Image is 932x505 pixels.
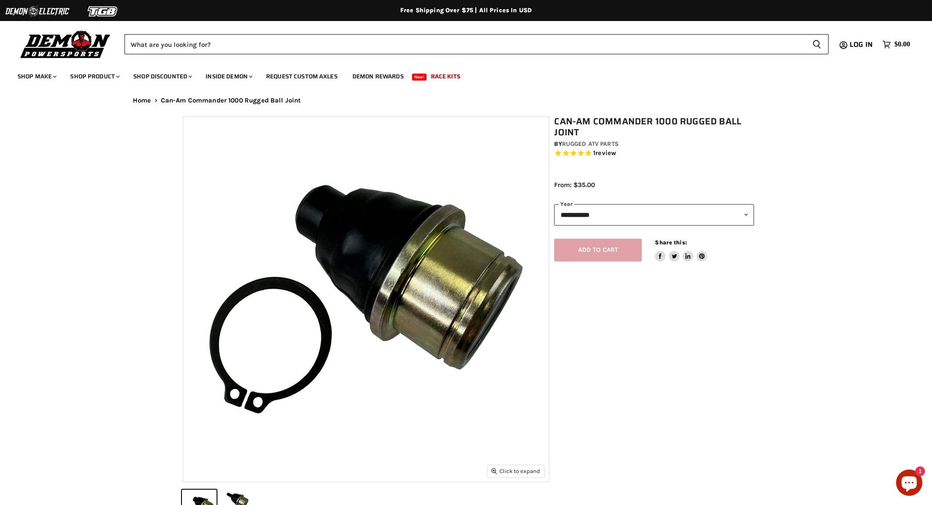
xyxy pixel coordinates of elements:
[894,40,910,49] span: $0.00
[424,67,467,85] a: Race Kits
[554,149,754,158] span: Rated 5.0 out of 5 stars 1 reviews
[125,34,829,54] form: Product
[4,3,70,20] img: Demon Electric Logo 2
[554,116,754,138] h1: Can-Am Commander 1000 Rugged Ball Joint
[554,181,595,189] span: From: $35.00
[70,3,136,20] img: TGB Logo 2
[655,239,707,262] aside: Share this:
[125,34,805,54] input: Search
[115,7,817,14] div: Free Shipping Over $75 | All Prices In USD
[127,67,197,85] a: Shop Discounted
[64,67,125,85] a: Shop Product
[554,204,754,226] select: year
[491,468,540,474] span: Click to expand
[554,139,754,149] div: by
[846,41,878,49] a: Log in
[260,67,344,85] a: Request Custom Axles
[115,97,817,104] nav: Breadcrumbs
[595,149,616,157] span: review
[805,34,829,54] button: Search
[412,74,427,81] span: New!
[133,97,151,104] a: Home
[878,38,914,51] a: $0.00
[655,239,687,246] span: Share this:
[161,97,301,104] span: Can-Am Commander 1000 Rugged Ball Joint
[18,28,114,60] img: Demon Powersports
[183,117,549,482] img: Can-Am Commander 1000 Rugged Ball Joint
[11,67,62,85] a: Shop Make
[487,465,544,477] button: Click to expand
[346,67,410,85] a: Demon Rewards
[893,470,925,498] inbox-online-store-chat: Shopify online store chat
[199,67,258,85] a: Inside Demon
[11,64,908,85] ul: Main menu
[850,39,873,50] span: Log in
[593,149,616,157] span: 1 reviews
[562,140,619,148] a: Rugged ATV Parts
